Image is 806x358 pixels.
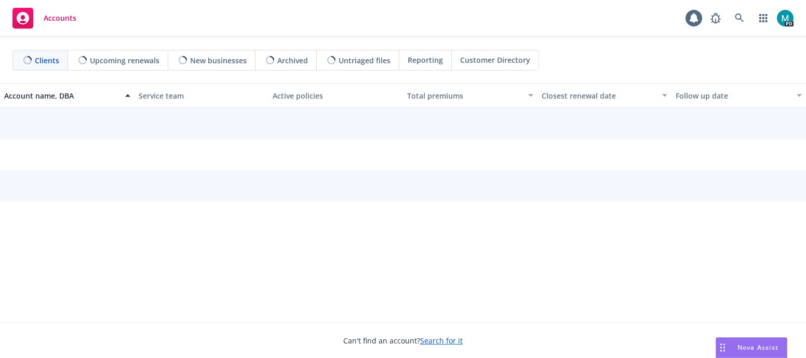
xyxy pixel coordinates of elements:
a: Search for it [420,336,463,346]
button: Service team [135,83,269,108]
a: Search [729,8,750,29]
div: Follow up date [676,90,790,101]
a: Switch app [753,8,774,29]
img: photo [777,10,794,26]
div: Closest renewal date [542,90,656,101]
span: Clients [35,55,59,66]
div: Active policies [273,90,399,101]
div: Service team [139,90,265,101]
div: Drag to move [716,338,729,357]
span: Nova Assist [737,343,778,352]
button: Nova Assist [716,337,787,358]
span: Archived [277,55,308,66]
a: Accounts [8,4,80,33]
span: Reporting [408,54,443,65]
a: Report a Bug [705,8,726,29]
button: Total premiums [403,83,538,108]
span: Untriaged files [339,55,391,66]
span: Can't find an account? [343,335,463,346]
button: Active policies [268,83,403,108]
div: Account name, DBA [4,90,119,101]
button: Follow up date [671,83,806,108]
button: Closest renewal date [538,83,672,108]
div: Total premiums [407,90,522,101]
span: Upcoming renewals [90,55,159,66]
span: Accounts [44,14,76,22]
span: New businesses [190,55,247,66]
span: Customer Directory [460,54,530,65]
